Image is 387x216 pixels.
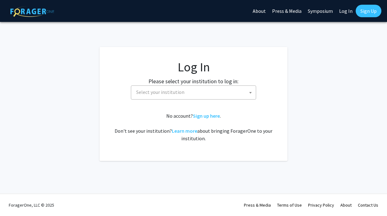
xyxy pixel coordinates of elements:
[9,194,54,216] div: ForagerOne, LLC © 2025
[134,86,256,99] span: Select your institution
[10,6,54,17] img: ForagerOne Logo
[340,202,352,208] a: About
[172,128,197,134] a: Learn more about bringing ForagerOne to your institution
[193,113,220,119] a: Sign up here
[112,112,275,142] div: No account? . Don't see your institution? about bringing ForagerOne to your institution.
[112,59,275,75] h1: Log In
[308,202,334,208] a: Privacy Policy
[356,5,381,17] a: Sign Up
[148,77,239,85] label: Please select your institution to log in:
[358,202,378,208] a: Contact Us
[277,202,302,208] a: Terms of Use
[131,85,256,100] span: Select your institution
[244,202,271,208] a: Press & Media
[136,89,184,95] span: Select your institution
